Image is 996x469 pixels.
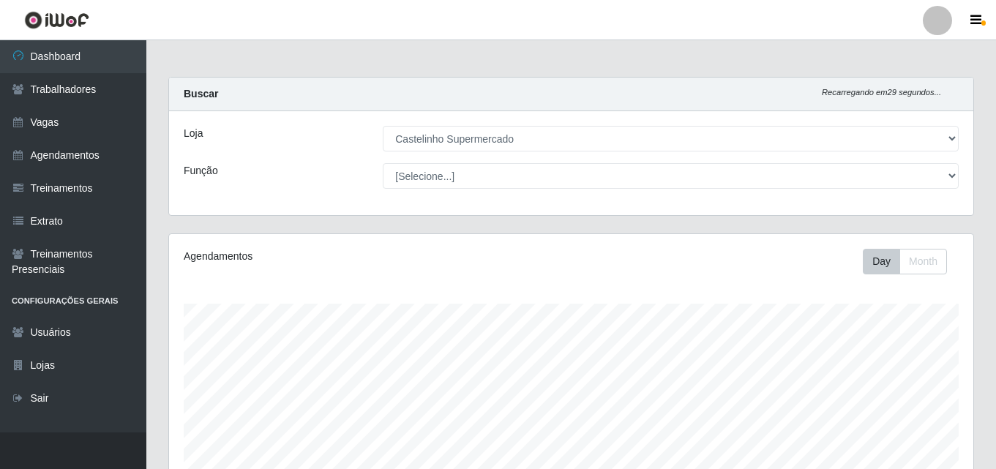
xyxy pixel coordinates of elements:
[822,88,941,97] i: Recarregando em 29 segundos...
[899,249,947,274] button: Month
[184,126,203,141] label: Loja
[184,88,218,100] strong: Buscar
[863,249,959,274] div: Toolbar with button groups
[184,249,494,264] div: Agendamentos
[863,249,947,274] div: First group
[184,163,218,179] label: Função
[24,11,89,29] img: CoreUI Logo
[863,249,900,274] button: Day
